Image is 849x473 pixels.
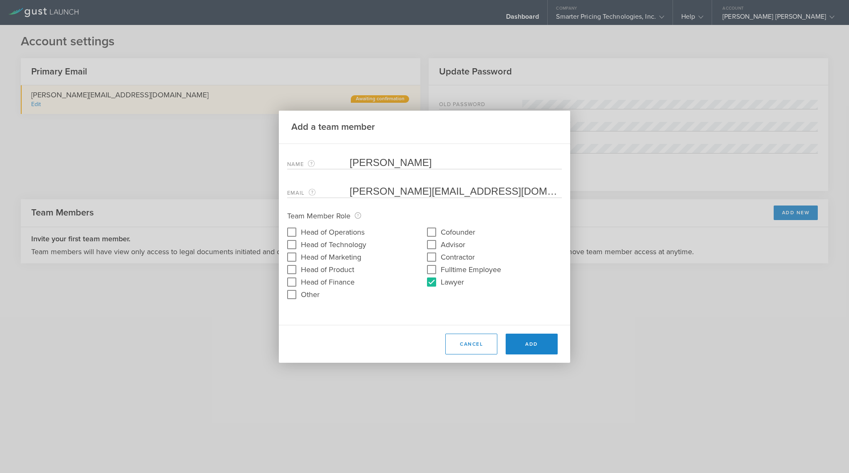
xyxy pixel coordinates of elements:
label: Advisor [441,238,465,250]
label: Cofounder [441,225,475,238]
label: Head of Product [301,263,354,275]
label: Head of Marketing [301,250,361,263]
p: Team Member Role [287,210,562,221]
label: Head of Technology [301,238,366,250]
input: Required [350,185,558,198]
label: Other [301,288,320,300]
label: Name [287,159,350,169]
input: Required [350,156,562,169]
h2: Add a team member [291,121,375,133]
button: Add [506,334,558,354]
label: Fulltime Employee [441,263,501,275]
label: Head of Finance [301,275,355,287]
label: Head of Operations [301,225,365,238]
button: Cancel [445,334,497,354]
label: Lawyer [441,275,464,287]
label: Contractor [441,250,475,263]
label: Email [287,188,350,198]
